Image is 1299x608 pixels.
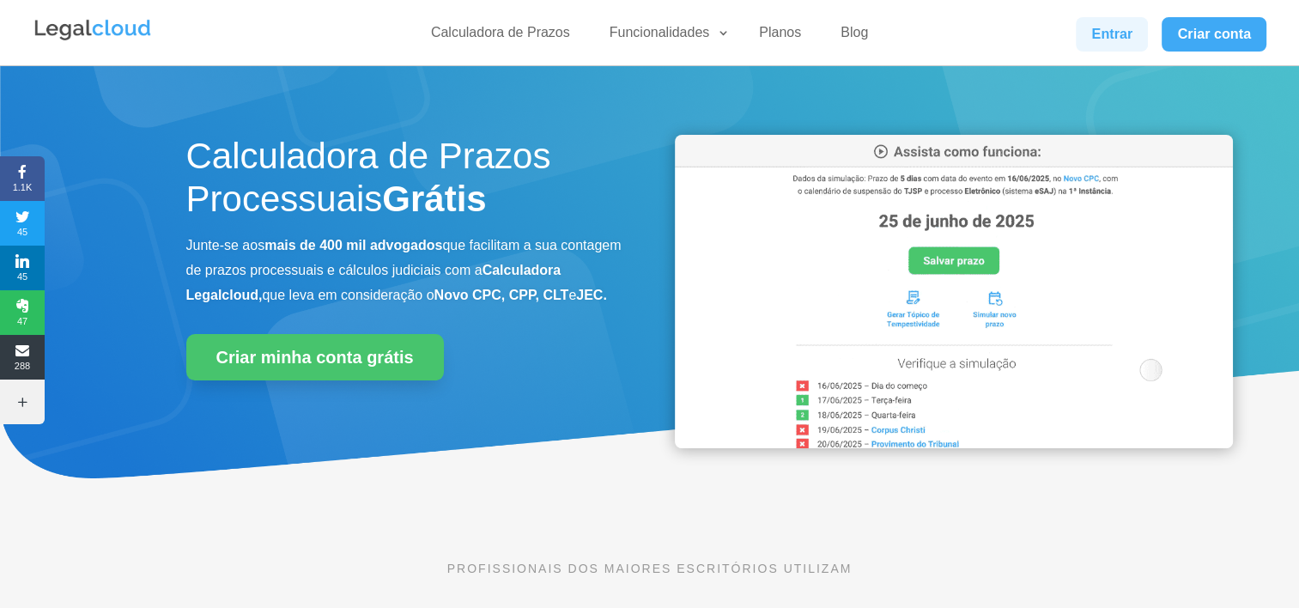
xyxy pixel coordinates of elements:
[186,234,624,307] p: Junte-se aos que facilitam a sua contagem de prazos processuais e cálculos judiciais com a que le...
[382,179,486,219] strong: Grátis
[675,436,1233,451] a: Calculadora de Prazos Processuais da Legalcloud
[33,17,153,43] img: Legalcloud Logo
[186,334,444,380] a: Criar minha conta grátis
[599,24,731,49] a: Funcionalidades
[576,288,607,302] b: JEC.
[830,24,878,49] a: Blog
[675,135,1233,448] img: Calculadora de Prazos Processuais da Legalcloud
[1076,17,1148,52] a: Entrar
[749,24,811,49] a: Planos
[186,135,624,230] h1: Calculadora de Prazos Processuais
[186,263,561,302] b: Calculadora Legalcloud,
[186,559,1114,578] p: PROFISSIONAIS DOS MAIORES ESCRITÓRIOS UTILIZAM
[264,238,442,252] b: mais de 400 mil advogados
[421,24,580,49] a: Calculadora de Prazos
[434,288,569,302] b: Novo CPC, CPP, CLT
[33,31,153,46] a: Logo da Legalcloud
[1162,17,1266,52] a: Criar conta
